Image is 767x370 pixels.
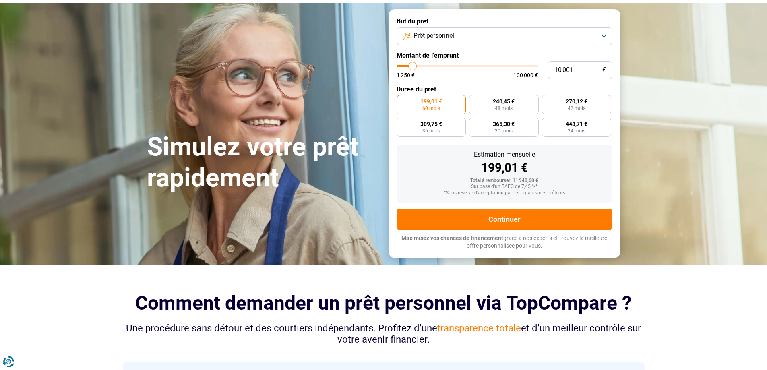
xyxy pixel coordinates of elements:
[397,85,612,93] label: Durée du prêt
[566,99,587,104] span: 270,12 €
[397,234,612,250] p: grâce à nos experts et trouvez la meilleure offre personnalisée pour vous.
[437,322,521,334] span: transparence totale
[397,17,612,25] label: But du prêt
[403,178,606,184] div: Total à rembourser: 11 940,60 €
[403,162,606,174] div: 199,01 €
[397,209,612,230] button: Continuer
[413,31,454,40] span: Prêt personnel
[420,121,442,127] span: 309,75 €
[568,128,585,133] span: 24 mois
[495,128,513,133] span: 30 mois
[493,121,515,127] span: 365,30 €
[493,99,515,104] span: 240,45 €
[422,128,440,133] span: 36 mois
[123,322,645,346] div: Une procédure sans détour et des courtiers indépendants. Profitez d’une et d’un meilleur contrôle...
[422,106,440,111] span: 60 mois
[147,132,379,194] h1: Simulez votre prêt rapidement
[397,27,612,45] button: Prêt personnel
[420,99,442,104] span: 199,01 €
[397,72,415,78] span: 1 250 €
[568,106,585,111] span: 42 mois
[513,72,538,78] span: 100 000 €
[566,121,587,127] span: 448,71 €
[397,52,612,59] label: Montant de l'emprunt
[403,190,606,196] div: *Sous réserve d'acceptation par les organismes prêteurs
[495,106,513,111] span: 48 mois
[602,67,606,74] span: €
[123,292,645,314] h2: Comment demander un prêt personnel via TopCompare ?
[401,235,503,241] span: Maximisez vos chances de financement
[403,151,606,158] div: Estimation mensuelle
[403,184,606,190] div: Sur base d'un TAEG de 7,45 %*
